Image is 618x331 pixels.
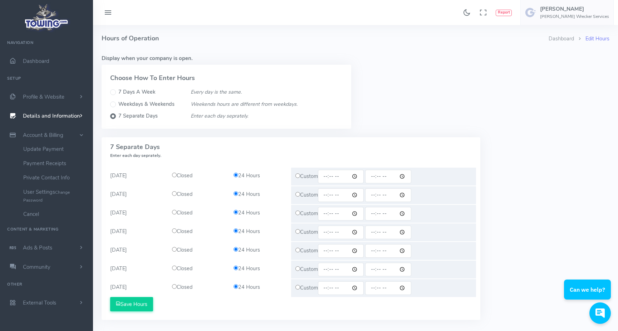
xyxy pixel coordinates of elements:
[102,55,609,61] h5: Display when your company is open.
[291,242,476,260] div: Custom
[557,260,618,331] iframe: Conversations
[168,246,230,254] div: Closed
[168,265,230,273] div: Closed
[23,113,80,120] span: Details and Information
[118,100,175,108] label: Weekdays & Weekends
[229,283,291,291] div: 24 Hours
[525,7,536,18] img: user-image
[118,112,158,120] label: 7 Separate Days
[106,261,168,278] div: [DATE]
[168,209,230,217] div: Closed
[229,191,291,198] div: 24 Hours
[291,279,476,297] div: Custom
[23,299,56,306] span: External Tools
[229,228,291,236] div: 24 Hours
[549,35,574,43] li: Dashboard
[191,88,242,95] i: Every day is the same.
[110,74,195,82] strong: Choose How To Enter Hours
[168,283,230,291] div: Closed
[23,2,71,33] img: logo
[106,205,168,223] div: [DATE]
[18,142,93,156] a: Update Payment
[23,58,49,65] span: Dashboard
[191,112,248,119] i: Enter each day seprately.
[291,205,476,223] div: Custom
[110,153,161,158] span: Enter each day seprately.
[118,88,155,96] label: 7 Days A Week
[229,246,291,254] div: 24 Hours
[229,172,291,180] div: 24 Hours
[540,14,609,19] h6: [PERSON_NAME] Wrecker Services
[168,172,230,180] div: Closed
[18,185,93,207] a: User SettingsChange Password
[110,143,161,159] span: 7 Separate Days
[106,279,168,297] div: [DATE]
[540,6,609,12] h5: [PERSON_NAME]
[106,223,168,241] div: [DATE]
[229,209,291,217] div: 24 Hours
[102,25,549,52] h4: Hours of Operation
[18,207,93,221] a: Cancel
[23,93,64,100] span: Profile & Website
[291,168,476,186] div: Custom
[106,186,168,204] div: [DATE]
[23,263,50,271] span: Community
[168,191,230,198] div: Closed
[191,100,298,108] i: Weekends hours are different from weekdays.
[291,223,476,241] div: Custom
[18,171,93,185] a: Private Contact Info
[106,168,168,186] div: [DATE]
[18,156,93,171] a: Payment Receipts
[229,265,291,273] div: 24 Hours
[23,244,52,251] span: Ads & Posts
[168,228,230,236] div: Closed
[106,242,168,260] div: [DATE]
[110,297,153,311] button: Save Hours
[291,186,476,204] div: Custom
[585,35,609,42] a: Edit Hours
[496,10,512,16] button: Report
[291,261,476,278] div: Custom
[23,132,63,139] span: Account & Billing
